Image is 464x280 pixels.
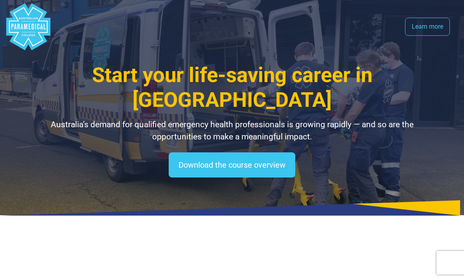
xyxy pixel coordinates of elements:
[39,119,425,143] p: Australia’s demand for qualified emergency health professionals is growing rapidly — and so are t...
[405,18,450,36] a: Learn more
[92,63,372,112] span: Start your life-saving career in [GEOGRAPHIC_DATA]
[169,152,295,178] a: Download the course overview
[5,3,52,50] div: Australian Paramedical College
